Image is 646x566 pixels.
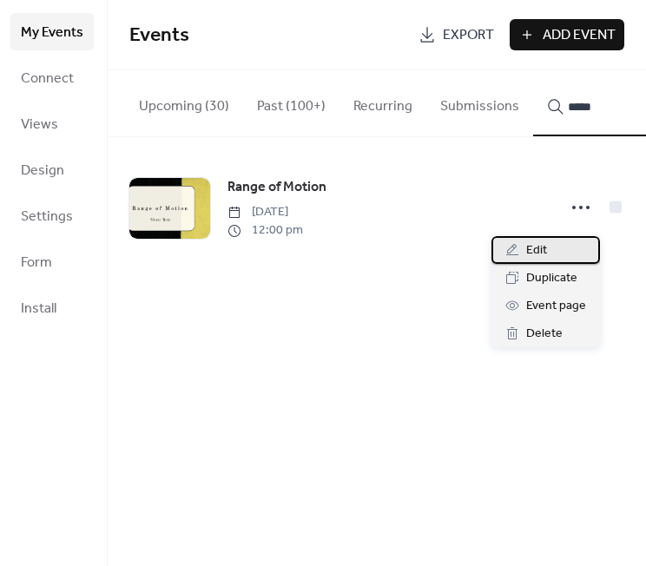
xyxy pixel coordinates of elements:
span: Add Event [543,25,616,46]
a: Range of Motion [227,176,326,199]
a: Form [10,243,94,280]
a: Settings [10,197,94,234]
span: Install [21,295,56,322]
a: My Events [10,13,94,50]
button: Add Event [510,19,624,50]
button: Past (100+) [243,70,339,135]
span: Delete [526,324,563,345]
span: [DATE] [227,203,303,221]
span: Views [21,111,58,138]
span: Design [21,157,64,184]
a: Design [10,151,94,188]
span: Range of Motion [227,177,326,198]
span: Duplicate [526,268,577,289]
span: Event page [526,296,586,317]
span: Connect [21,65,74,92]
a: Connect [10,59,94,96]
span: 12:00 pm [227,221,303,240]
span: Events [129,16,189,55]
span: Settings [21,203,73,230]
span: Edit [526,240,547,261]
button: Submissions [426,70,533,135]
button: Recurring [339,70,426,135]
span: My Events [21,19,83,46]
span: Form [21,249,52,276]
a: Install [10,289,94,326]
span: Export [443,25,494,46]
a: Export [410,19,503,50]
a: Views [10,105,94,142]
button: Upcoming (30) [125,70,243,135]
